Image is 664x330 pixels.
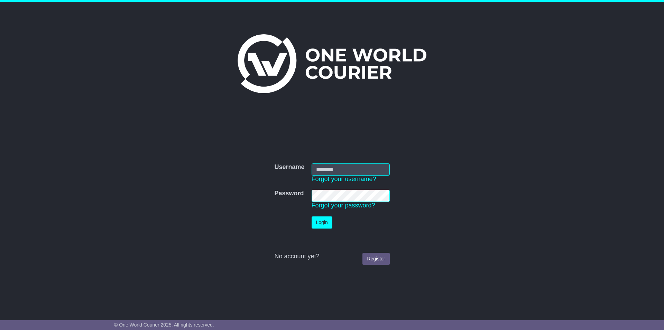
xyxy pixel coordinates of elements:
a: Register [362,253,389,265]
a: Forgot your username? [312,176,376,182]
label: Username [274,163,304,171]
a: Forgot your password? [312,202,375,209]
img: One World [238,34,426,93]
button: Login [312,216,332,229]
div: No account yet? [274,253,389,260]
span: © One World Courier 2025. All rights reserved. [114,322,214,328]
label: Password [274,190,304,197]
